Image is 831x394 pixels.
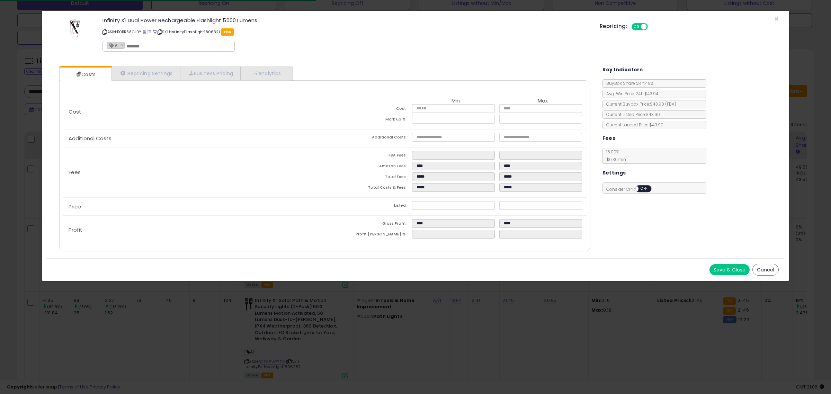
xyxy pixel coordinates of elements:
td: Profit [PERSON_NAME] % [325,230,412,241]
td: Cost [325,104,412,115]
button: Cancel [752,264,779,276]
span: ( FBA ) [665,101,676,107]
p: Profit [63,227,325,233]
td: Gross Profit [325,219,412,230]
td: Mark up % [325,115,412,126]
a: Business Pricing [180,66,241,80]
span: $0.30 min [603,156,626,162]
span: Consider CPT: [603,186,661,192]
span: Avg. Win Price 24h: $43.94 [603,91,659,97]
p: Cost [63,109,325,115]
h5: Settings [602,169,626,177]
span: Current Landed Price: $43.90 [603,122,663,128]
h3: Infinity X1 Dual Power Rechargeable Flashlight 5000 Lumens [102,18,589,23]
span: Current Buybox Price: [603,101,676,107]
h5: Fees [602,134,616,143]
td: Additional Costs [325,133,412,144]
a: All offer listings [148,29,151,35]
p: ASIN: B0BR88GLDY | SKU: InfinityFlashlight1806321 [102,26,589,37]
span: OFF [638,186,650,192]
p: Additional Costs [63,136,325,141]
span: Current Listed Price: $43.90 [603,111,660,117]
span: AI [107,42,118,48]
a: Costs [60,68,111,81]
p: Price [63,204,325,209]
span: FBA [221,28,234,36]
a: Repricing Settings [111,66,180,80]
td: Listed [325,201,412,212]
td: Amazon Fees [325,162,412,172]
span: OFF [647,24,658,30]
span: × [774,14,779,24]
h5: Repricing: [600,24,627,29]
td: FBA Fees [325,151,412,162]
td: Total Fees [325,172,412,183]
span: BuyBox Share 24h: 49% [603,80,653,86]
th: Min [412,98,499,104]
a: Analytics [240,66,292,80]
a: Your listing only [153,29,157,35]
button: Save & Close [709,264,750,275]
td: Total Costs & Fees [325,183,412,194]
span: ON [632,24,641,30]
th: Max [499,98,587,104]
img: 41eluh4hSFL._SL60_.jpg [69,18,81,38]
h5: Key Indicators [602,65,643,74]
span: 15.00 % [603,149,626,162]
p: Fees [63,170,325,175]
a: × [120,42,124,48]
a: BuyBox page [143,29,146,35]
span: $43.90 [650,101,676,107]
